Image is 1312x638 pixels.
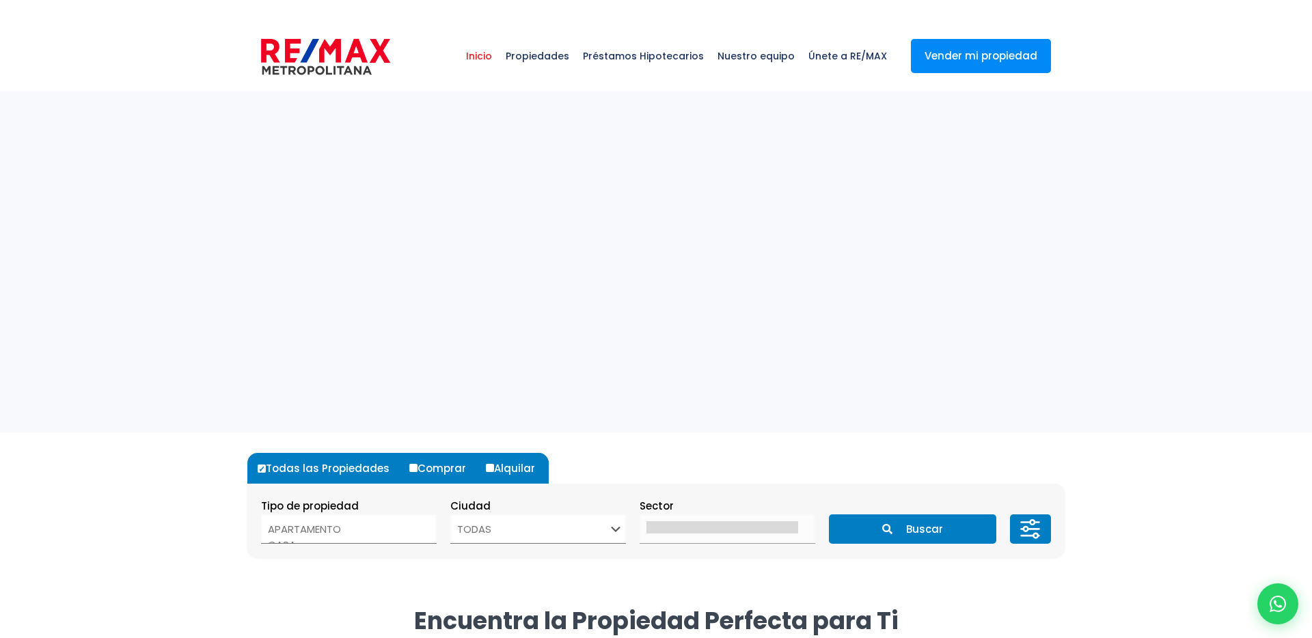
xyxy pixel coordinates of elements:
a: Nuestro equipo [711,22,802,90]
a: Préstamos Hipotecarios [576,22,711,90]
strong: Encuentra la Propiedad Perfecta para Ti [414,604,899,637]
label: Alquilar [482,453,549,484]
span: Inicio [459,36,499,77]
label: Todas las Propiedades [254,453,403,484]
span: Propiedades [499,36,576,77]
option: APARTAMENTO [268,521,420,537]
input: Alquilar [486,464,494,472]
input: Todas las Propiedades [258,464,266,473]
span: Sector [640,499,674,513]
a: RE/MAX Metropolitana [261,22,390,90]
a: Inicio [459,22,499,90]
label: Comprar [406,453,480,484]
a: Propiedades [499,22,576,90]
span: Nuestro equipo [711,36,802,77]
button: Buscar [829,514,996,544]
span: Tipo de propiedad [261,499,359,513]
img: remax-metropolitana-logo [261,36,390,77]
a: Vender mi propiedad [911,39,1051,73]
span: Únete a RE/MAX [802,36,894,77]
span: Ciudad [450,499,491,513]
span: Préstamos Hipotecarios [576,36,711,77]
a: Únete a RE/MAX [802,22,894,90]
input: Comprar [409,464,418,472]
option: CASA [268,537,420,553]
